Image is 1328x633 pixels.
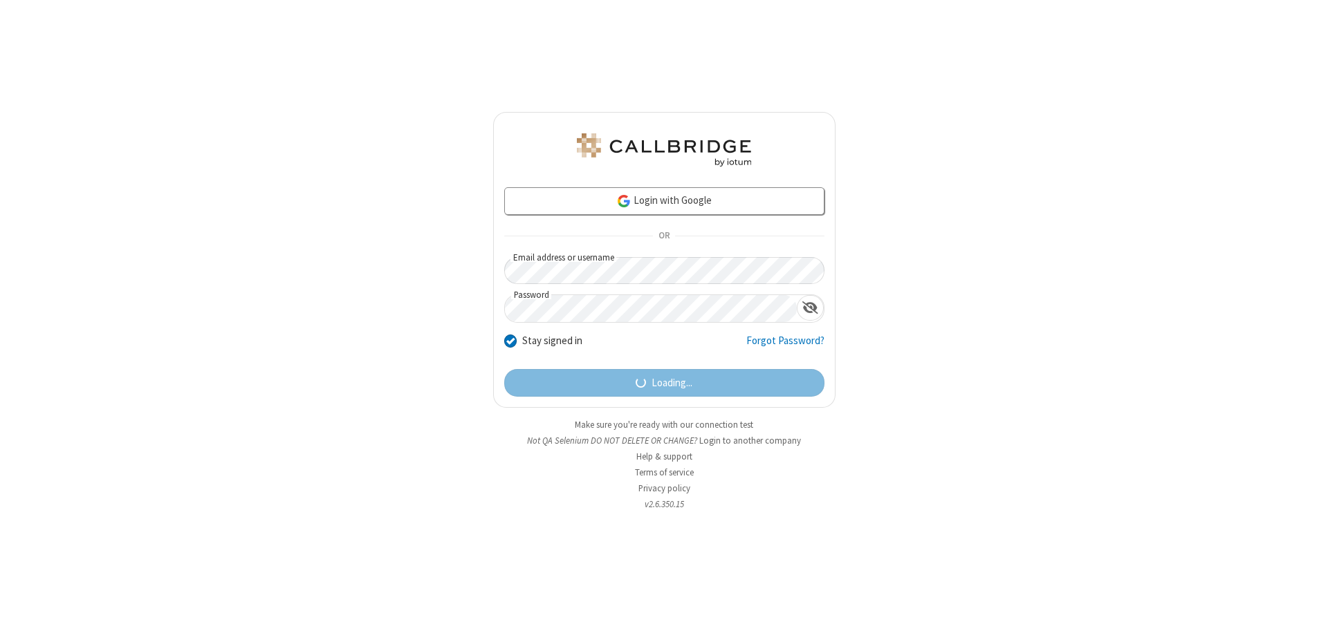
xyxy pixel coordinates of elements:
a: Login with Google [504,187,824,215]
a: Make sure you're ready with our connection test [575,419,753,431]
img: google-icon.png [616,193,631,209]
a: Privacy policy [638,482,690,494]
li: v2.6.350.15 [493,498,836,511]
a: Forgot Password? [746,333,824,359]
li: Not QA Selenium DO NOT DELETE OR CHANGE? [493,434,836,447]
label: Stay signed in [522,333,582,349]
div: Show password [797,295,824,321]
img: QA Selenium DO NOT DELETE OR CHANGE [574,133,754,167]
span: Loading... [652,375,692,391]
input: Password [505,295,797,322]
input: Email address or username [504,257,824,284]
button: Loading... [504,369,824,397]
a: Help & support [636,451,692,462]
a: Terms of service [635,466,694,478]
button: Login to another company [699,434,801,447]
span: OR [653,227,675,246]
